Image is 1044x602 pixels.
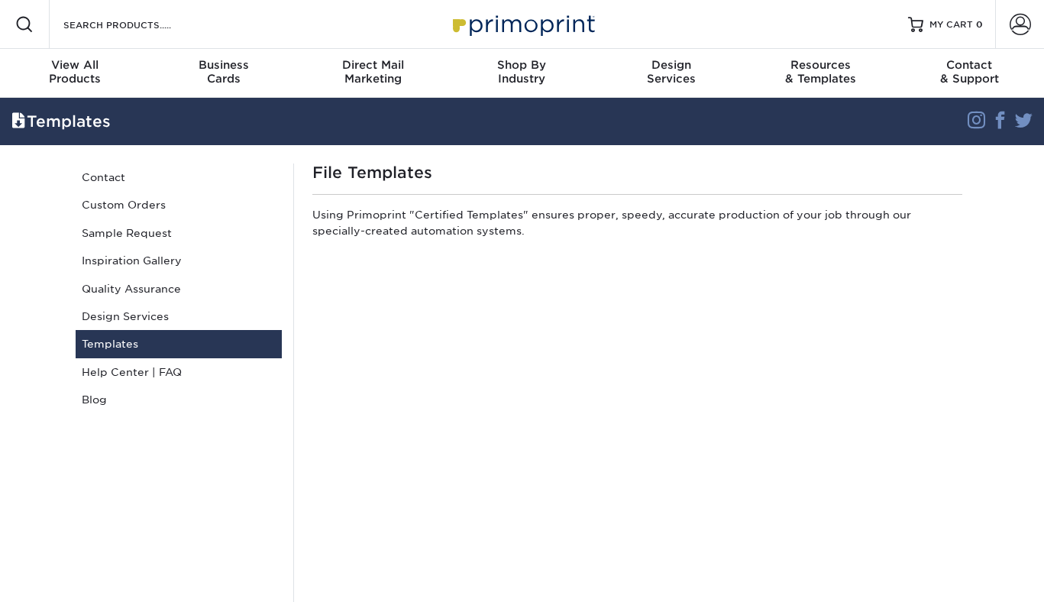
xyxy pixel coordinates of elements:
div: Services [596,58,745,86]
a: Quality Assurance [76,275,282,303]
span: Shop By [448,58,596,72]
a: Sample Request [76,219,282,247]
div: Industry [448,58,596,86]
div: Marketing [299,58,448,86]
p: Using Primoprint "Certified Templates" ensures proper, speedy, accurate production of your job th... [312,207,962,244]
a: Templates [76,330,282,358]
a: Inspiration Gallery [76,247,282,274]
span: Design [596,58,745,72]
div: & Templates [745,58,894,86]
a: Direct MailMarketing [299,49,448,98]
img: Primoprint [446,8,599,40]
a: Blog [76,386,282,413]
span: Resources [745,58,894,72]
a: Contact [76,163,282,191]
a: Resources& Templates [745,49,894,98]
span: 0 [976,19,983,30]
a: DesignServices [596,49,745,98]
a: Custom Orders [76,191,282,218]
a: BusinessCards [149,49,298,98]
span: Business [149,58,298,72]
div: Cards [149,58,298,86]
div: & Support [895,58,1044,86]
a: Design Services [76,303,282,330]
a: Help Center | FAQ [76,358,282,386]
span: Contact [895,58,1044,72]
a: Contact& Support [895,49,1044,98]
a: Shop ByIndustry [448,49,596,98]
h1: File Templates [312,163,962,182]
input: SEARCH PRODUCTS..... [62,15,211,34]
span: Direct Mail [299,58,448,72]
span: MY CART [929,18,973,31]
